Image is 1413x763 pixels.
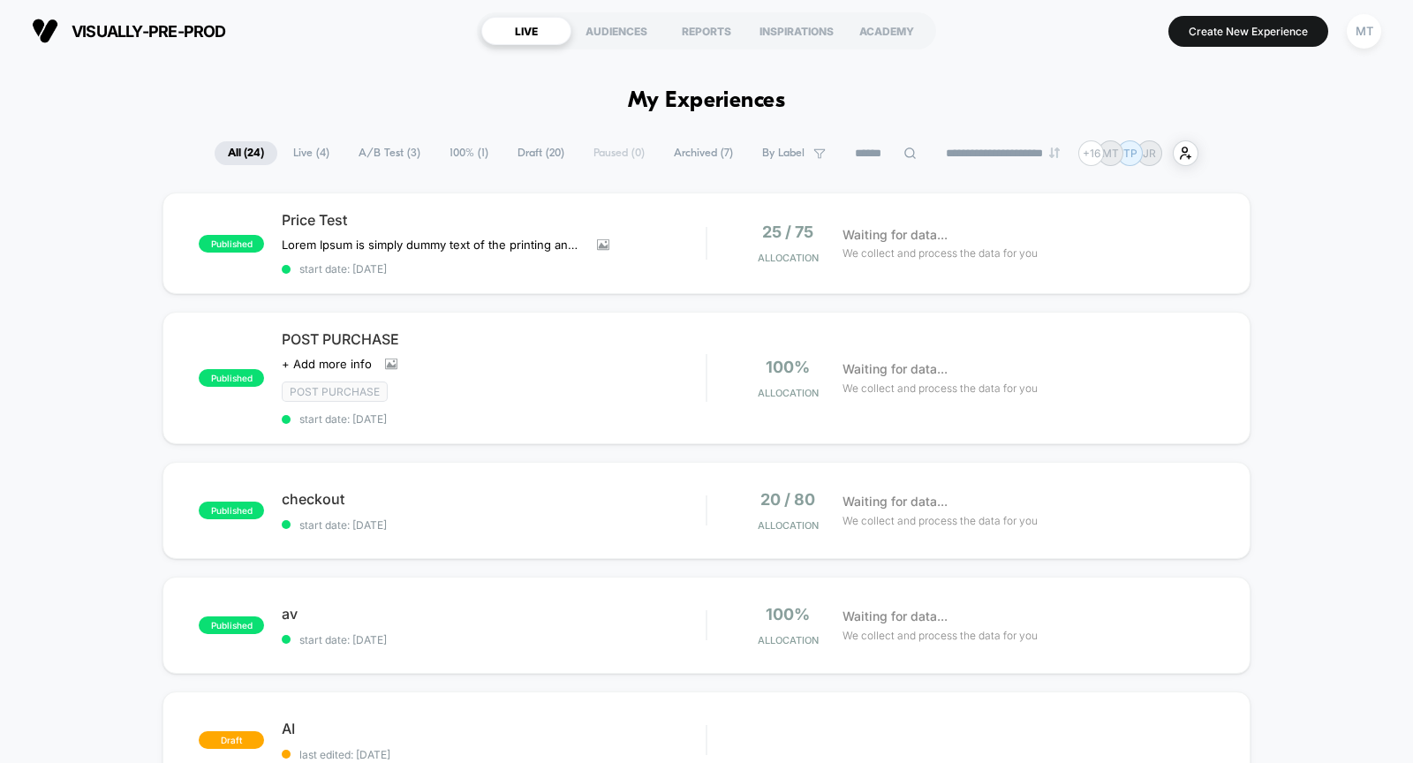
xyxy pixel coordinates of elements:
[282,357,372,371] span: + Add more info
[1143,147,1156,160] p: JR
[762,147,805,160] span: By Label
[282,238,584,252] span: Lorem Ipsum is simply dummy text of the printing and typesetting industry. Lorem Ipsum has been t...
[282,412,706,426] span: start date: [DATE]
[199,502,264,519] span: published
[752,17,842,45] div: INSPIRATIONS
[843,225,948,245] span: Waiting for data...
[760,490,815,509] span: 20 / 80
[282,720,706,737] span: AI
[215,141,277,165] span: All ( 24 )
[282,490,706,508] span: checkout
[628,88,786,114] h1: My Experiences
[758,519,819,532] span: Allocation
[843,607,948,626] span: Waiting for data...
[199,616,264,634] span: published
[758,634,819,646] span: Allocation
[1102,147,1119,160] p: MT
[766,605,810,623] span: 100%
[282,262,706,276] span: start date: [DATE]
[282,518,706,532] span: start date: [DATE]
[843,245,1038,261] span: We collect and process the data for you
[199,731,264,749] span: draft
[842,17,932,45] div: ACADEMY
[345,141,434,165] span: A/B Test ( 3 )
[199,235,264,253] span: published
[1341,13,1387,49] button: MT
[843,380,1038,397] span: We collect and process the data for you
[1347,14,1381,49] div: MT
[282,605,706,623] span: av
[843,492,948,511] span: Waiting for data...
[436,141,502,165] span: 100% ( 1 )
[661,17,752,45] div: REPORTS
[571,17,661,45] div: AUDIENCES
[758,387,819,399] span: Allocation
[766,358,810,376] span: 100%
[282,330,706,348] span: POST PURCHASE
[72,22,226,41] span: visually-pre-prod
[282,211,706,229] span: Price Test
[758,252,819,264] span: Allocation
[504,141,578,165] span: Draft ( 20 )
[1078,140,1104,166] div: + 16
[1168,16,1328,47] button: Create New Experience
[282,748,706,761] span: last edited: [DATE]
[32,18,58,44] img: Visually logo
[843,359,948,379] span: Waiting for data...
[762,223,813,241] span: 25 / 75
[843,512,1038,529] span: We collect and process the data for you
[481,17,571,45] div: LIVE
[282,381,388,402] span: Post Purchase
[199,369,264,387] span: published
[661,141,746,165] span: Archived ( 7 )
[1123,147,1137,160] p: TP
[26,17,231,45] button: visually-pre-prod
[843,627,1038,644] span: We collect and process the data for you
[282,633,706,646] span: start date: [DATE]
[280,141,343,165] span: Live ( 4 )
[1049,147,1060,158] img: end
